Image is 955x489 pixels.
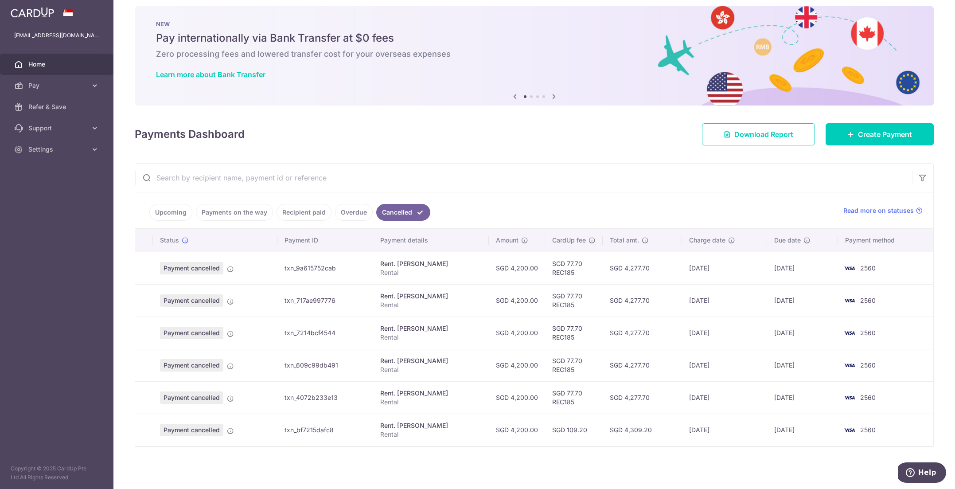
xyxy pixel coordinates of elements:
h4: Payments Dashboard [135,126,245,142]
td: txn_9a615752cab [277,252,373,284]
td: [DATE] [767,252,838,284]
span: Payment cancelled [160,391,223,404]
td: [DATE] [767,284,838,317]
span: Settings [28,145,87,154]
td: [DATE] [682,414,767,446]
td: [DATE] [767,381,838,414]
td: [DATE] [682,381,767,414]
td: SGD 4,200.00 [489,381,545,414]
td: SGD 4,309.20 [603,414,682,446]
span: 2560 [860,264,876,272]
span: Amount [496,236,518,245]
td: [DATE] [767,317,838,349]
a: Read more on statuses [843,206,923,215]
span: 2560 [860,297,876,304]
span: Charge date [689,236,725,245]
p: Rental [380,365,482,374]
td: SGD 4,200.00 [489,284,545,317]
td: SGD 4,277.70 [603,284,682,317]
a: Upcoming [149,204,192,221]
span: Payment cancelled [160,424,223,436]
span: Due date [774,236,801,245]
td: [DATE] [682,349,767,381]
th: Payment ID [277,229,373,252]
p: Rental [380,430,482,439]
div: Rent. [PERSON_NAME] [380,292,482,301]
a: Create Payment [826,123,934,145]
td: [DATE] [767,349,838,381]
h5: Pay internationally via Bank Transfer at $0 fees [156,31,912,45]
span: Support [28,124,87,133]
td: [DATE] [682,317,767,349]
img: Bank Card [841,263,858,274]
img: Bank Card [841,295,858,306]
img: Bank transfer banner [135,6,934,106]
td: [DATE] [682,252,767,284]
span: 2560 [860,361,876,369]
iframe: Opens a widget where you can find more information [898,462,946,485]
td: SGD 4,200.00 [489,349,545,381]
td: SGD 109.20 [545,414,603,446]
td: txn_609c99db491 [277,349,373,381]
td: SGD 4,277.70 [603,381,682,414]
img: Bank Card [841,425,858,435]
td: SGD 4,200.00 [489,414,545,446]
img: CardUp [11,7,54,18]
span: 2560 [860,426,876,434]
div: Rent. [PERSON_NAME] [380,324,482,333]
a: Cancelled [376,204,430,221]
th: Payment method [838,229,933,252]
p: Rental [380,268,482,277]
span: CardUp fee [552,236,586,245]
td: SGD 4,200.00 [489,317,545,349]
td: txn_bf7215dafc8 [277,414,373,446]
span: 2560 [860,394,876,401]
input: Search by recipient name, payment id or reference [135,164,912,192]
p: Rental [380,333,482,342]
p: NEW [156,20,912,27]
h6: Zero processing fees and lowered transfer cost for your overseas expenses [156,49,912,59]
td: SGD 77.70 REC185 [545,381,603,414]
span: Status [160,236,179,245]
th: Payment details [373,229,489,252]
a: Learn more about Bank Transfer [156,70,265,79]
td: SGD 4,277.70 [603,252,682,284]
div: Rent. [PERSON_NAME] [380,259,482,268]
span: Payment cancelled [160,327,223,339]
td: SGD 4,277.70 [603,349,682,381]
span: Home [28,60,87,69]
td: SGD 77.70 REC185 [545,317,603,349]
span: Pay [28,81,87,90]
td: [DATE] [682,284,767,317]
a: Download Report [702,123,815,145]
span: Read more on statuses [843,206,914,215]
td: [DATE] [767,414,838,446]
img: Bank Card [841,392,858,403]
td: txn_7214bcf4544 [277,317,373,349]
div: Rent. [PERSON_NAME] [380,356,482,365]
a: Recipient paid [277,204,331,221]
div: Rent. [PERSON_NAME] [380,421,482,430]
span: 2560 [860,329,876,336]
td: txn_4072b233e13 [277,381,373,414]
a: Payments on the way [196,204,273,221]
p: Rental [380,301,482,309]
span: Total amt. [610,236,639,245]
span: Create Payment [858,129,912,140]
td: SGD 4,200.00 [489,252,545,284]
span: Payment cancelled [160,359,223,372]
span: Download Report [734,129,793,140]
div: Rent. [PERSON_NAME] [380,389,482,398]
p: Rental [380,398,482,407]
img: Bank Card [841,360,858,371]
span: Refer & Save [28,102,87,111]
span: Payment cancelled [160,262,223,274]
td: SGD 4,277.70 [603,317,682,349]
td: SGD 77.70 REC185 [545,349,603,381]
td: SGD 77.70 REC185 [545,252,603,284]
img: Bank Card [841,328,858,338]
td: SGD 77.70 REC185 [545,284,603,317]
td: txn_717ae997776 [277,284,373,317]
p: [EMAIL_ADDRESS][DOMAIN_NAME] [14,31,99,40]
